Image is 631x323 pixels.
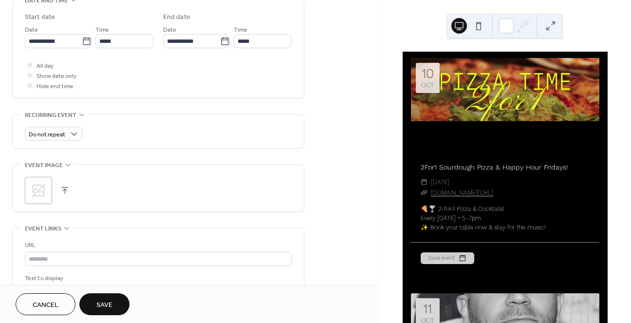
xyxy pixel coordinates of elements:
span: Do not repeat [29,129,65,140]
div: Start date [25,12,55,22]
span: Show date only [37,71,76,81]
span: Hide end time [37,81,74,92]
div: Oct [421,82,434,89]
div: 🍕🍸 2-for-1 Pizza & Cocktails! Every [DATE] • 5–7pm ✨ Book your table now & stay for the music! [411,205,599,232]
span: All day [37,61,54,71]
span: Save [96,300,112,310]
span: Recurring event [25,110,76,120]
span: Date [163,25,176,35]
a: 2For1 Sourdough Pizza & Happy Hour Fridays! [421,163,568,171]
button: Save event [421,252,474,264]
div: 10 [422,67,434,80]
div: ; [25,177,52,204]
span: Time [234,25,247,35]
span: Event links [25,224,61,234]
div: ​ [421,188,427,198]
span: Event image [25,160,63,171]
div: Text to display [25,273,290,284]
span: Date [25,25,38,35]
a: [DOMAIN_NAME][URL] [431,189,493,196]
button: Cancel [16,293,75,315]
div: End date [163,12,190,22]
span: [DATE] [431,177,449,187]
button: Save [79,293,130,315]
span: Time [95,25,109,35]
div: URL [25,240,290,250]
span: Cancel [33,300,58,310]
div: ​ [421,177,427,187]
div: 11 [423,303,432,316]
